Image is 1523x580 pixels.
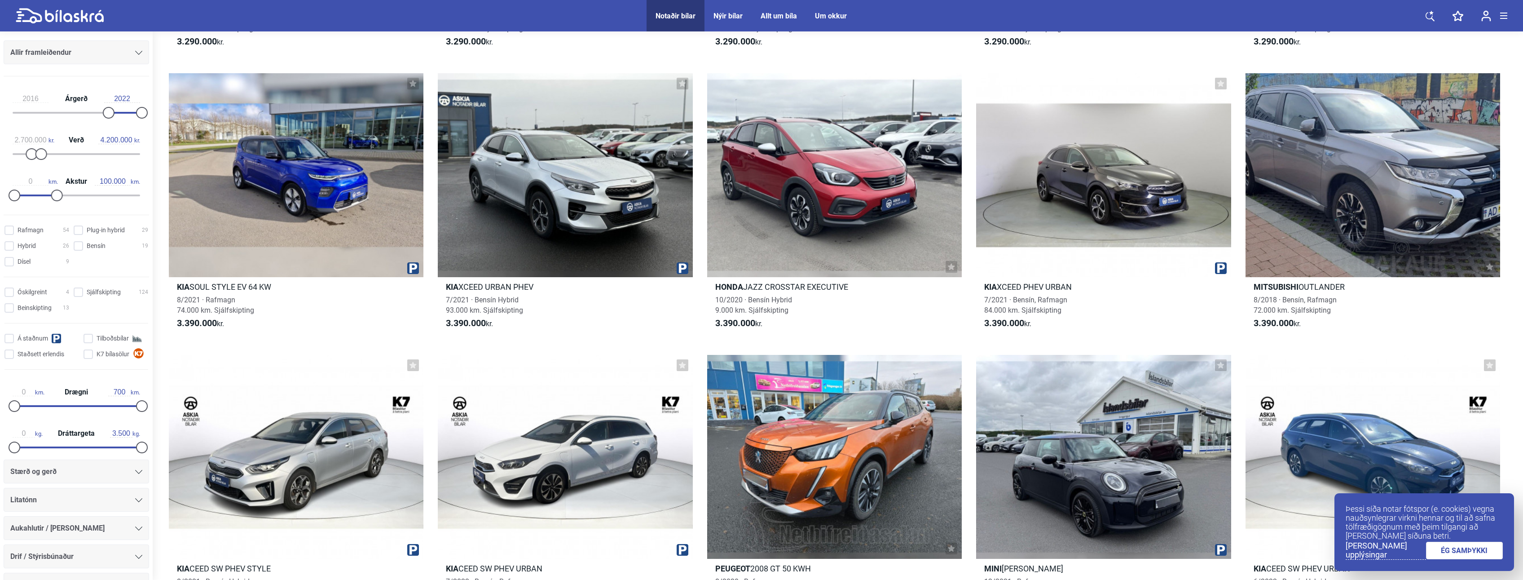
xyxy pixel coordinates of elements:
[18,226,44,235] span: Rafmagn
[984,36,1031,47] span: kr.
[407,544,419,556] img: parking.png
[66,257,69,266] span: 9
[97,334,129,343] span: Tilboðsbílar
[1481,10,1491,22] img: user-login.svg
[1426,542,1503,559] a: ÉG SAMÞYKKI
[18,257,31,266] span: Dísel
[1254,282,1299,292] b: Mitsubishi
[177,564,189,573] b: Kia
[707,282,962,292] h2: JAZZ CROSSTAR EXECUTIVE
[63,303,69,313] span: 13
[446,36,486,47] b: 3.290.000
[10,550,74,563] span: Drif / Stýrisbúnaður
[1254,296,1337,314] span: 8/2018 · Bensín, Rafmagn 72.000 km. Sjálfskipting
[139,288,148,297] span: 124
[1254,36,1301,47] span: kr.
[984,282,997,292] b: Kia
[1246,282,1500,292] h2: OUTLANDER
[56,430,97,437] span: Dráttargeta
[707,563,962,574] h2: 2008 GT 50 KWH
[446,282,458,292] b: Kia
[976,563,1231,574] h2: [PERSON_NAME]
[10,465,57,478] span: Stærð og gerð
[656,12,695,20] a: Notaðir bílar
[1246,563,1500,574] h2: CEED SW PHEV URBAN
[10,46,71,59] span: Allir framleiðendur
[1346,505,1503,540] p: Þessi síða notar fótspor (e. cookies) vegna nauðsynlegrar virkni hennar og til að safna tölfræðig...
[438,73,692,337] a: KiaXCEED URBAN PHEV7/2021 · Bensín Hybrid93.000 km. Sjálfskipting3.390.000kr.
[446,318,493,329] span: kr.
[438,563,692,574] h2: CEED SW PHEV URBAN
[984,36,1024,47] b: 3.290.000
[177,36,224,47] span: kr.
[10,494,37,506] span: Litatónn
[18,350,64,359] span: Staðsett erlendis
[63,226,69,235] span: 54
[142,241,148,251] span: 19
[13,388,44,396] span: km.
[18,241,36,251] span: Hybrid
[18,288,47,297] span: Óskilgreint
[715,36,755,47] b: 3.290.000
[715,318,755,328] b: 3.390.000
[18,303,52,313] span: Beinskipting
[177,318,217,328] b: 3.390.000
[169,282,423,292] h2: SOUL STYLE EV 64 KW
[1254,564,1266,573] b: Kia
[446,564,458,573] b: Kia
[984,296,1067,314] span: 7/2021 · Bensín, Rafmagn 84.000 km. Sjálfskipting
[13,177,58,186] span: km.
[177,318,224,329] span: kr.
[177,282,189,292] b: Kia
[1254,318,1294,328] b: 3.390.000
[110,429,140,438] span: kg.
[761,12,797,20] a: Allt um bíla
[446,36,493,47] span: kr.
[13,429,43,438] span: kg.
[18,334,48,343] span: Á staðnum
[62,389,90,396] span: Drægni
[713,12,743,20] a: Nýir bílar
[976,73,1231,337] a: KiaXCEED PHEV URBAN7/2021 · Bensín, Rafmagn84.000 km. Sjálfskipting3.390.000kr.
[63,95,90,102] span: Árgerð
[715,564,750,573] b: Peugeot
[715,282,743,292] b: Honda
[169,73,423,337] a: KiaSOUL STYLE EV 64 KW8/2021 · Rafmagn74.000 km. Sjálfskipting3.390.000kr.
[677,544,688,556] img: parking.png
[715,318,762,329] span: kr.
[984,564,1002,573] b: Mini
[1215,544,1227,556] img: parking.png
[63,178,89,185] span: Akstur
[1254,318,1301,329] span: kr.
[677,262,688,274] img: parking.png
[446,318,486,328] b: 3.390.000
[10,522,105,535] span: Aukahlutir / [PERSON_NAME]
[87,226,125,235] span: Plug-in hybrid
[87,241,106,251] span: Bensín
[815,12,847,20] a: Um okkur
[95,177,140,186] span: km.
[142,226,148,235] span: 29
[446,296,523,314] span: 7/2021 · Bensín Hybrid 93.000 km. Sjálfskipting
[177,296,254,314] span: 8/2021 · Rafmagn 74.000 km. Sjálfskipting
[13,136,54,144] span: kr.
[976,282,1231,292] h2: XCEED PHEV URBAN
[715,296,792,314] span: 10/2020 · Bensín Hybrid 9.000 km. Sjálfskipting
[66,288,69,297] span: 4
[1254,36,1294,47] b: 3.290.000
[1346,541,1426,560] a: [PERSON_NAME] upplýsingar
[177,36,217,47] b: 3.290.000
[63,241,69,251] span: 26
[108,388,140,396] span: km.
[1215,262,1227,274] img: parking.png
[407,262,419,274] img: parking.png
[1246,73,1500,337] a: MitsubishiOUTLANDER8/2018 · Bensín, Rafmagn72.000 km. Sjálfskipting3.390.000kr.
[984,318,1031,329] span: kr.
[438,282,692,292] h2: XCEED URBAN PHEV
[707,73,962,337] a: HondaJAZZ CROSSTAR EXECUTIVE10/2020 · Bensín Hybrid9.000 km. Sjálfskipting3.390.000kr.
[97,350,129,359] span: K7 bílasölur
